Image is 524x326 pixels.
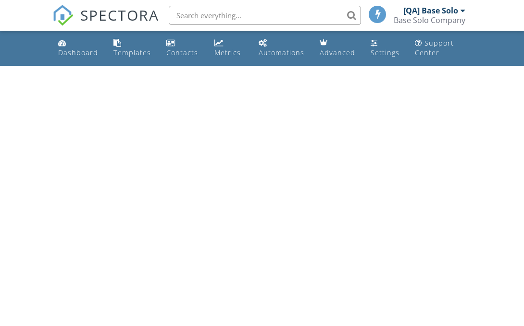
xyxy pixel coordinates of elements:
[403,6,458,15] div: [QA] Base Solo
[54,35,102,62] a: Dashboard
[113,48,151,57] div: Templates
[316,35,359,62] a: Advanced
[214,48,241,57] div: Metrics
[394,15,465,25] div: Base Solo Company
[255,35,308,62] a: Automations (Basic)
[367,35,403,62] a: Settings
[169,6,361,25] input: Search everything...
[211,35,247,62] a: Metrics
[411,35,470,62] a: Support Center
[58,48,98,57] div: Dashboard
[415,38,454,57] div: Support Center
[80,5,159,25] span: SPECTORA
[52,5,74,26] img: The Best Home Inspection Software - Spectora
[162,35,203,62] a: Contacts
[52,13,159,33] a: SPECTORA
[110,35,155,62] a: Templates
[166,48,198,57] div: Contacts
[371,48,399,57] div: Settings
[320,48,355,57] div: Advanced
[259,48,304,57] div: Automations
